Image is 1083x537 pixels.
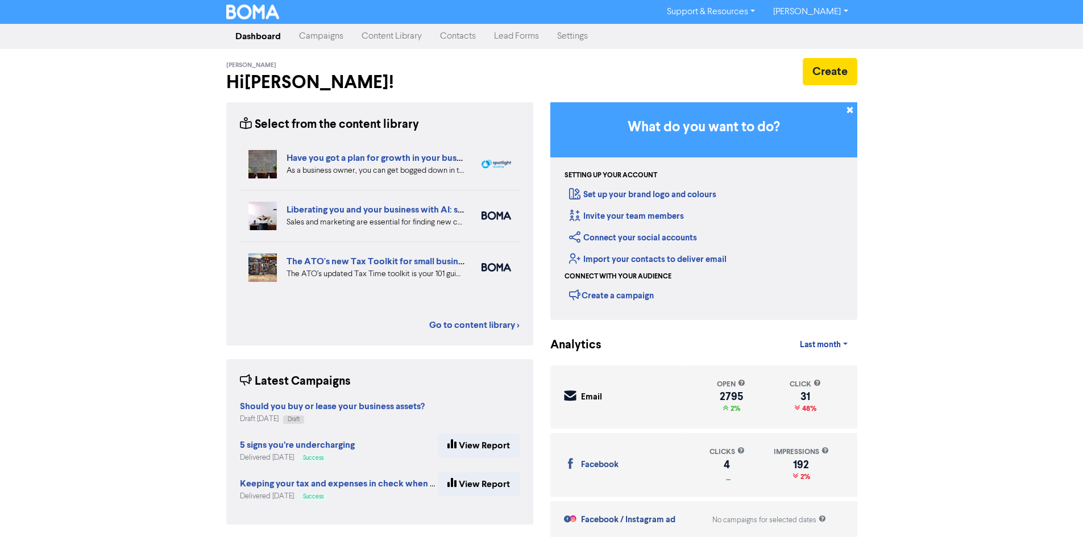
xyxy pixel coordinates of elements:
span: 2% [728,404,740,413]
div: click [790,379,821,390]
a: 5 signs you’re undercharging [240,441,355,450]
img: spotlight [482,160,511,169]
strong: Keeping your tax and expenses in check when you are self-employed [240,478,521,489]
a: [PERSON_NAME] [764,3,857,21]
a: Should you buy or lease your business assets? [240,402,425,411]
a: Set up your brand logo and colours [569,189,716,200]
a: View Report [438,472,520,496]
span: Success [303,494,323,499]
img: BOMA Logo [226,5,280,19]
span: 48% [800,404,816,413]
a: Dashboard [226,25,290,48]
span: [PERSON_NAME] [226,61,276,69]
div: Email [581,391,602,404]
strong: 5 signs you’re undercharging [240,439,355,451]
a: Last month [791,334,857,356]
a: Liberating you and your business with AI: sales and marketing [287,204,533,215]
div: The ATO’s updated Tax Time toolkit is your 101 guide to business taxes. We’ve summarised the key ... [287,268,464,280]
a: Lead Forms [485,25,548,48]
div: Analytics [550,336,587,354]
a: Import your contacts to deliver email [569,254,727,265]
a: View Report [438,434,520,457]
div: 31 [790,392,821,401]
img: boma [482,211,511,220]
a: Content Library [352,25,431,48]
a: Invite your team members [569,211,684,222]
div: open [717,379,745,390]
div: Latest Campaigns [240,373,351,390]
div: Facebook / Instagram ad [581,514,675,527]
span: Last month [800,340,841,350]
div: Draft [DATE] [240,414,425,424]
div: No campaigns for selected dates [712,515,826,526]
a: The ATO's new Tax Toolkit for small business owners [287,256,504,267]
span: Draft [288,417,300,422]
iframe: Chat Widget [1026,482,1083,537]
img: boma [482,263,511,272]
div: Select from the content library [240,116,419,134]
div: 192 [774,460,829,469]
h3: What do you want to do? [567,119,840,136]
a: Contacts [431,25,485,48]
a: Campaigns [290,25,352,48]
span: _ [724,472,731,481]
div: Facebook [581,459,619,472]
div: As a business owner, you can get bogged down in the demands of day-to-day business. We can help b... [287,165,464,177]
div: 4 [709,460,745,469]
button: Create [803,58,857,85]
a: Go to content library > [429,318,520,332]
div: Sales and marketing are essential for finding new customers but eat into your business time. We e... [287,217,464,228]
div: Delivered [DATE] [240,452,355,463]
span: 2% [798,472,810,481]
strong: Should you buy or lease your business assets? [240,401,425,412]
span: Success [303,455,323,461]
div: clicks [709,447,745,457]
div: Connect with your audience [565,272,671,282]
div: Delivered [DATE] [240,491,438,502]
a: Support & Resources [658,3,764,21]
a: Settings [548,25,597,48]
div: Setting up your account [565,170,657,181]
div: Create a campaign [569,286,654,303]
div: 2795 [717,392,745,401]
a: Have you got a plan for growth in your business? [287,152,481,164]
a: Keeping your tax and expenses in check when you are self-employed [240,480,521,489]
a: Connect your social accounts [569,232,697,243]
div: Getting Started in BOMA [550,102,857,320]
div: impressions [774,447,829,457]
h2: Hi [PERSON_NAME] ! [226,72,533,93]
